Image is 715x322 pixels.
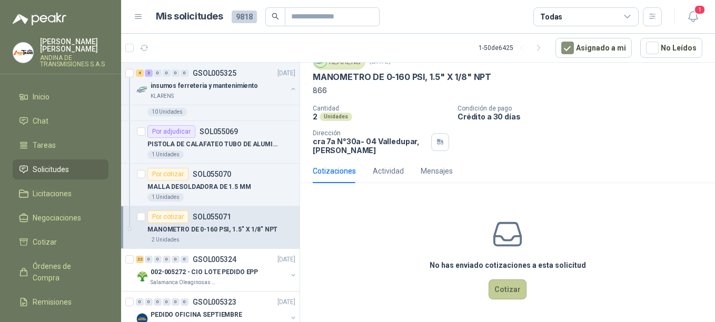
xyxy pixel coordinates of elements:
[147,182,251,192] p: MALLA DESOLDADORA DE 1.5 MM
[121,121,300,164] a: Por adjudicarSOL055069PISTOLA DE CALAFATEO TUBO DE ALUMINIO1 Unidades
[33,91,49,103] span: Inicio
[147,236,184,244] div: 2 Unidades
[33,115,48,127] span: Chat
[163,256,171,263] div: 0
[147,125,195,138] div: Por adjudicar
[33,188,72,199] span: Licitaciones
[33,296,72,308] span: Remisiones
[193,256,236,263] p: GSOL005324
[13,159,108,179] a: Solicitudes
[313,105,449,112] p: Cantidad
[683,7,702,26] button: 1
[33,260,98,284] span: Órdenes de Compra
[313,165,356,177] div: Cotizaciones
[489,279,527,299] button: Cotizar
[313,137,427,155] p: cra 7a N°30a- 04 Valledupar , [PERSON_NAME]
[13,43,33,63] img: Company Logo
[151,278,217,287] p: Salamanca Oleaginosas SAS
[193,298,236,306] p: GSOL005323
[136,253,297,287] a: 22 0 0 0 0 0 GSOL005324[DATE] Company Logo002-005272 - CIO LOTE PEDIDO EPPSalamanca Oleaginosas SAS
[33,236,57,248] span: Cotizar
[136,256,144,263] div: 22
[121,164,300,206] a: Por cotizarSOL055070MALLA DESOLDADORA DE 1.5 MM1 Unidades
[313,129,427,137] p: Dirección
[136,298,144,306] div: 0
[147,150,184,159] div: 1 Unidades
[147,225,277,235] p: MANOMETRO DE 0-160 PSI, 1.5" X 1/8" NPT
[136,69,144,77] div: 4
[200,128,238,135] p: SOL055069
[13,184,108,204] a: Licitaciones
[640,38,702,58] button: No Leídos
[13,256,108,288] a: Órdenes de Compra
[40,38,108,53] p: [PERSON_NAME] [PERSON_NAME]
[145,298,153,306] div: 0
[458,105,711,112] p: Condición de pago
[232,11,257,23] span: 9818
[555,38,632,58] button: Asignado a mi
[172,298,180,306] div: 0
[320,113,352,121] div: Unidades
[694,5,706,15] span: 1
[13,111,108,131] a: Chat
[136,84,148,96] img: Company Logo
[13,135,108,155] a: Tareas
[151,310,242,320] p: PEDIDO OFICINA SEPTIEMBRE
[181,298,188,306] div: 0
[33,139,56,151] span: Tareas
[373,165,404,177] div: Actividad
[277,297,295,307] p: [DATE]
[172,69,180,77] div: 0
[181,256,188,263] div: 0
[313,112,317,121] p: 2
[151,267,258,277] p: 002-005272 - CIO LOTE PEDIDO EPP
[163,69,171,77] div: 0
[313,72,491,83] p: MANOMETRO DE 0-160 PSI, 1.5" X 1/8" NPT
[40,55,108,67] p: ANDINA DE TRANSMISIONES S.A.S
[151,81,258,91] p: insumos ferreteria y mantenimiento
[421,165,453,177] div: Mensajes
[136,67,297,100] a: 4 3 0 0 0 0 GSOL005325[DATE] Company Logoinsumos ferreteria y mantenimientoKLARENS
[193,170,231,178] p: SOL055070
[430,259,586,271] h3: No has enviado cotizaciones a esta solicitud
[147,210,188,223] div: Por cotizar
[172,256,180,263] div: 0
[277,255,295,265] p: [DATE]
[147,139,279,149] p: PISTOLA DE CALAFATEO TUBO DE ALUMINIO
[147,193,184,202] div: 1 Unidades
[151,92,174,100] p: KLARENS
[145,69,153,77] div: 3
[277,68,295,78] p: [DATE]
[479,39,547,56] div: 1 - 50 de 6425
[154,69,162,77] div: 0
[154,256,162,263] div: 0
[193,213,231,220] p: SOL055071
[458,112,711,121] p: Crédito a 30 días
[13,208,108,228] a: Negociaciones
[147,108,187,116] div: 10 Unidades
[540,11,562,23] div: Todas
[147,168,188,180] div: Por cotizar
[313,85,702,96] p: 866
[156,9,223,24] h1: Mis solicitudes
[13,87,108,107] a: Inicio
[13,232,108,252] a: Cotizar
[13,292,108,312] a: Remisiones
[136,270,148,283] img: Company Logo
[181,69,188,77] div: 0
[33,164,69,175] span: Solicitudes
[193,69,236,77] p: GSOL005325
[33,212,81,224] span: Negociaciones
[145,256,153,263] div: 0
[272,13,279,20] span: search
[121,206,300,249] a: Por cotizarSOL055071MANOMETRO DE 0-160 PSI, 1.5" X 1/8" NPT2 Unidades
[154,298,162,306] div: 0
[13,13,66,25] img: Logo peakr
[163,298,171,306] div: 0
